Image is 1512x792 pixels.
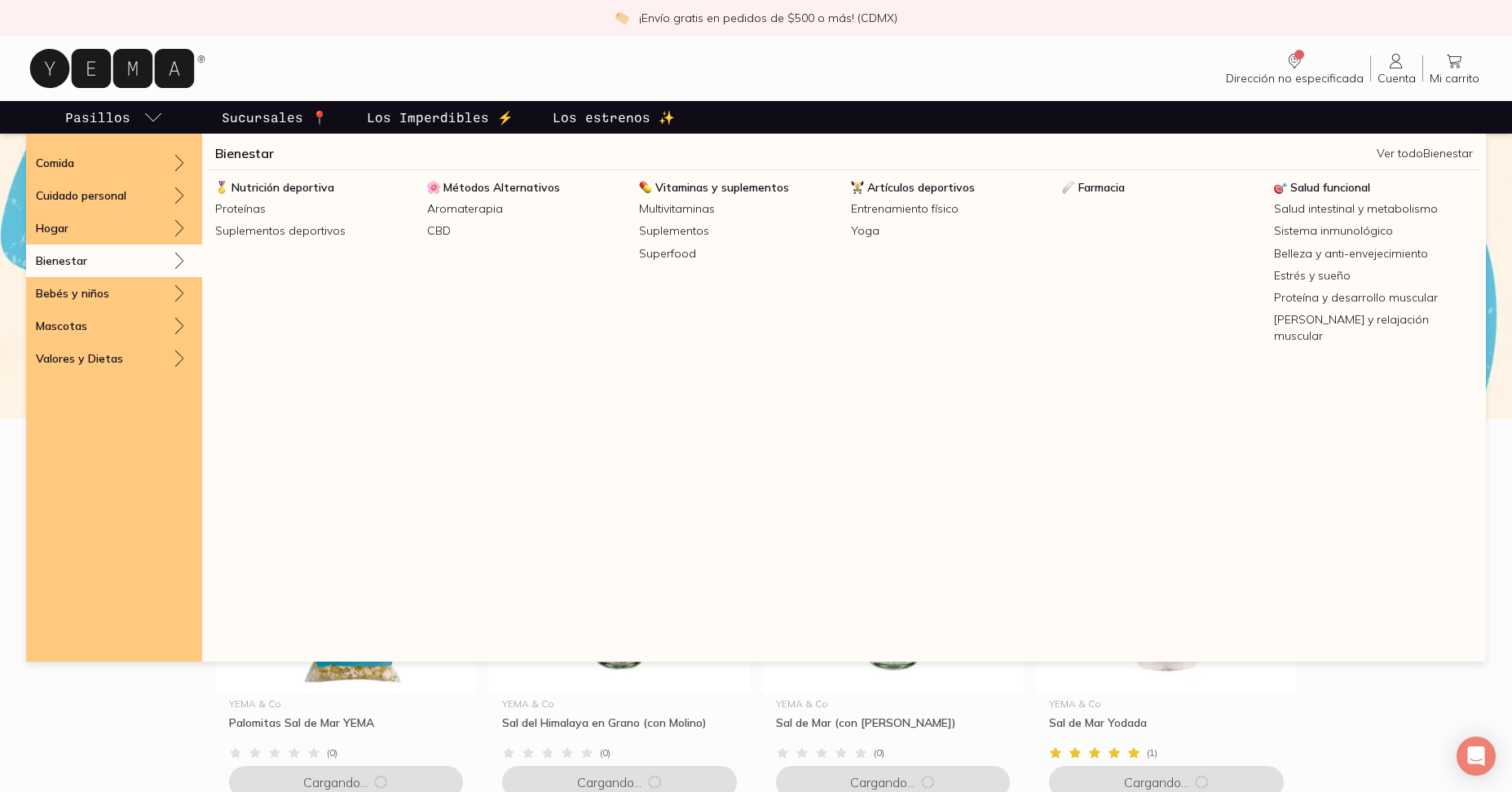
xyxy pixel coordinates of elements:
[427,181,440,194] img: Métodos Alternativos
[367,108,514,127] p: Los Imperdibles ⚡️
[655,180,789,195] span: Vitaminas y suplementos
[1267,309,1479,347] a: [PERSON_NAME] y relajación muscular
[222,108,328,127] p: Sucursales 📍
[1377,146,1473,161] a: Ver todoBienestar
[1049,699,1284,709] div: YEMA & Co
[1290,180,1370,195] span: Salud funcional
[62,101,166,134] a: pasillo-todos-link
[633,220,844,242] a: Suplementos
[231,180,334,195] span: Nutrición deportiva
[502,699,737,709] div: YEMA & Co
[209,198,421,220] a: Proteínas
[1267,265,1479,287] a: Estrés y sueño
[844,220,1056,242] a: Yoga
[1430,71,1479,86] span: Mi carrito
[1062,181,1075,194] img: Farmacia
[633,243,844,265] a: Superfood
[1049,715,1284,745] div: Sal de Mar Yodada
[844,198,1056,220] a: Entrenamiento físico
[776,699,1011,709] div: YEMA & Co
[633,177,844,198] a: Vitaminas y suplementosVitaminas y suplementos
[229,715,464,745] div: Palomitas Sal de Mar YEMA
[851,181,864,194] img: Artículos deportivos
[36,253,87,268] p: Bienestar
[327,748,337,758] span: ( 0 )
[549,101,678,134] a: Los estrenos ✨
[1078,180,1125,195] span: Farmacia
[1267,177,1479,198] a: Salud funcionalSalud funcional
[421,220,633,242] a: CBD
[867,180,975,195] span: Artículos deportivos
[844,177,1056,198] a: Artículos deportivosArtículos deportivos
[553,108,675,127] p: Los estrenos ✨
[443,180,560,195] span: Métodos Alternativos
[229,699,464,709] div: YEMA & Co
[1457,737,1496,776] div: Open Intercom Messenger
[1274,181,1287,194] img: Salud funcional
[36,286,109,301] p: Bebés y niños
[209,220,421,242] a: Suplementos deportivos
[776,715,1011,745] div: Sal de Mar (con [PERSON_NAME])
[36,188,126,203] p: Cuidado personal
[209,177,421,198] a: Nutrición deportivaNutrición deportiva
[36,221,68,235] p: Hogar
[218,101,331,134] a: Sucursales 📍
[600,748,611,758] span: ( 0 )
[502,715,737,745] div: Sal del Himalaya en Grano (con Molino)
[421,198,633,220] a: Aromaterapia
[215,181,228,194] img: Nutrición deportiva
[1267,220,1479,242] a: Sistema inmunológico
[1423,51,1486,86] a: Mi carrito
[1056,177,1267,198] a: FarmaciaFarmacia
[1219,51,1370,86] a: Dirección no especificada
[1371,51,1422,86] a: Cuenta
[1226,71,1364,86] span: Dirección no especificada
[364,101,517,134] a: Los Imperdibles ⚡️
[615,11,629,25] img: check
[1378,71,1416,86] span: Cuenta
[1147,748,1157,758] span: ( 1 )
[633,198,844,220] a: Multivitaminas
[639,181,652,194] img: Vitaminas y suplementos
[215,143,274,163] a: Bienestar
[874,748,884,758] span: ( 0 )
[1267,287,1479,309] a: Proteína y desarrollo muscular
[639,10,897,26] p: ¡Envío gratis en pedidos de $500 o más! (CDMX)
[65,108,130,127] p: Pasillos
[1267,243,1479,265] a: Belleza y anti-envejecimiento
[36,351,123,366] p: Valores y Dietas
[1267,198,1479,220] a: Salud intestinal y metabolismo
[36,319,87,333] p: Mascotas
[36,156,74,170] p: Comida
[421,177,633,198] a: Métodos AlternativosMétodos Alternativos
